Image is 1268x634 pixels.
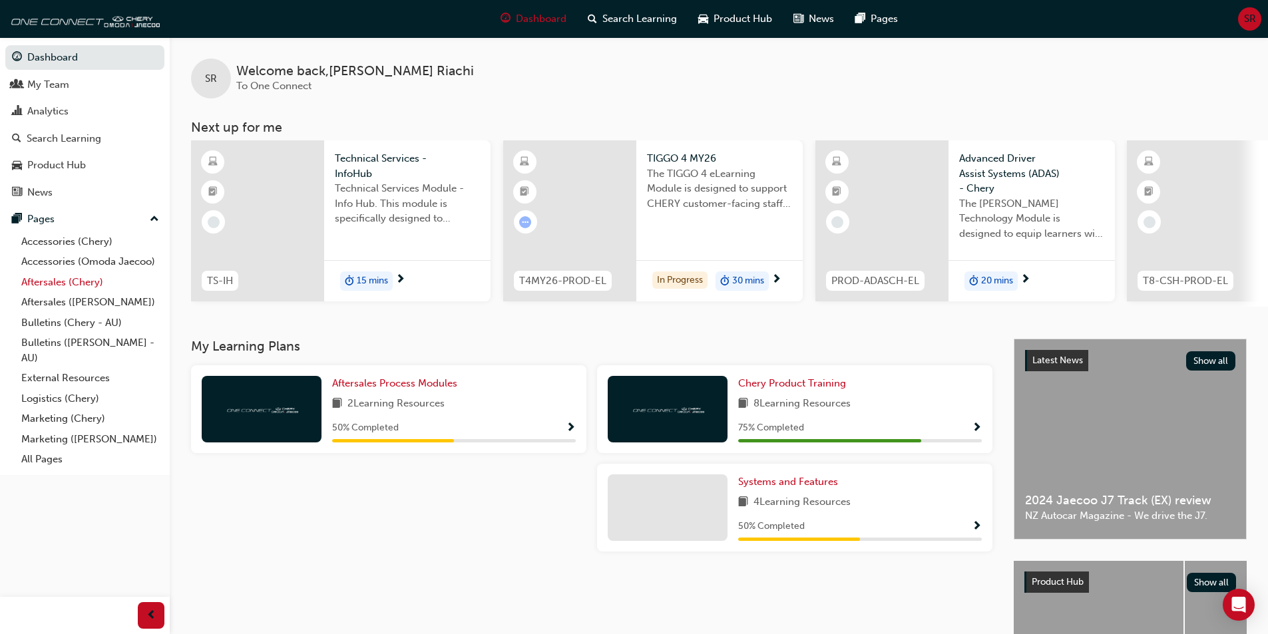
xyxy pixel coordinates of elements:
a: Bulletins ([PERSON_NAME] - AU) [16,333,164,368]
span: SR [1244,11,1256,27]
span: Show Progress [566,422,576,434]
span: search-icon [588,11,597,27]
span: learningResourceType_ELEARNING-icon [208,154,218,171]
span: learningResourceType_ELEARNING-icon [1144,154,1154,171]
span: Show Progress [972,521,982,533]
a: Latest NewsShow all [1025,350,1235,371]
span: SR [205,71,217,86]
a: Marketing (Chery) [16,408,164,429]
a: guage-iconDashboard [490,5,577,33]
span: T8-CSH-PROD-EL [1143,273,1228,289]
span: Technical Services Module - Info Hub. This module is specifically designed to address the require... [335,181,480,226]
span: The TIGGO 4 eLearning Module is designed to support CHERY customer-facing staff with the product ... [647,166,792,212]
a: Aftersales (Chery) [16,272,164,293]
span: booktick-icon [1144,184,1154,201]
div: Pages [27,212,55,227]
div: In Progress [652,271,708,289]
button: Pages [5,207,164,232]
span: 75 % Completed [738,420,804,436]
span: 2 Learning Resources [347,396,445,412]
div: Open Intercom Messenger [1223,589,1255,621]
a: TS-IHTechnical Services - InfoHubTechnical Services Module - Info Hub. This module is specificall... [191,140,491,301]
a: Accessories (Omoda Jaecoo) [16,251,164,272]
button: SR [1238,7,1261,31]
span: 8 Learning Resources [753,396,851,412]
span: To One Connect [236,80,312,92]
a: Latest NewsShow all2024 Jaecoo J7 Track (EX) reviewNZ Autocar Magazine - We drive the J7. [1014,339,1247,540]
a: News [5,180,164,205]
img: oneconnect [225,402,298,415]
span: 50 % Completed [332,420,399,436]
span: up-icon [150,211,159,228]
span: Welcome back , [PERSON_NAME] Riachi [236,64,474,79]
span: book-icon [332,396,342,412]
span: learningRecordVerb_NONE-icon [1144,216,1156,228]
span: Dashboard [516,11,566,27]
span: learningRecordVerb_ATTEMPT-icon [519,216,531,228]
span: prev-icon [146,607,156,624]
span: booktick-icon [520,184,529,201]
span: learningResourceType_ELEARNING-icon [832,154,841,171]
a: T4MY26-PROD-ELTIGGO 4 MY26The TIGGO 4 eLearning Module is designed to support CHERY customer-faci... [503,140,803,301]
a: PROD-ADASCH-ELAdvanced Driver Assist Systems (ADAS) - CheryThe [PERSON_NAME] Technology Module is... [815,140,1115,301]
span: people-icon [12,79,22,91]
span: guage-icon [501,11,511,27]
a: Bulletins (Chery - AU) [16,313,164,333]
span: TIGGO 4 MY26 [647,151,792,166]
div: My Team [27,77,69,92]
span: duration-icon [969,273,978,290]
span: 2024 Jaecoo J7 Track (EX) review [1025,493,1235,508]
span: Product Hub [714,11,772,27]
span: duration-icon [345,273,354,290]
a: All Pages [16,449,164,470]
span: 15 mins [357,273,388,289]
a: Search Learning [5,126,164,151]
span: news-icon [12,187,22,199]
span: news-icon [793,11,803,27]
span: car-icon [698,11,708,27]
a: Marketing ([PERSON_NAME]) [16,429,164,450]
span: 50 % Completed [738,519,805,534]
span: 30 mins [732,273,764,289]
a: Aftersales ([PERSON_NAME]) [16,292,164,313]
span: book-icon [738,494,748,511]
a: Aftersales Process Modules [332,376,463,391]
span: Latest News [1032,355,1083,366]
span: next-icon [395,274,405,286]
div: News [27,185,53,200]
a: Product HubShow all [1024,571,1236,593]
span: pages-icon [855,11,865,27]
a: news-iconNews [783,5,845,33]
span: book-icon [738,396,748,412]
span: car-icon [12,160,22,172]
span: Aftersales Process Modules [332,377,457,389]
span: NZ Autocar Magazine - We drive the J7. [1025,508,1235,524]
span: duration-icon [720,273,730,290]
span: Systems and Features [738,476,838,488]
a: Systems and Features [738,474,843,490]
span: 20 mins [981,273,1013,289]
a: search-iconSearch Learning [577,5,688,33]
a: Accessories (Chery) [16,232,164,252]
span: Technical Services - InfoHub [335,151,480,181]
span: learningRecordVerb_NONE-icon [208,216,220,228]
span: next-icon [1020,274,1030,286]
span: The [PERSON_NAME] Technology Module is designed to equip learners with essential knowledge about ... [959,196,1104,241]
a: External Resources [16,368,164,389]
button: Show Progress [972,518,982,535]
span: pages-icon [12,214,22,226]
h3: My Learning Plans [191,339,992,354]
button: DashboardMy TeamAnalyticsSearch LearningProduct HubNews [5,43,164,207]
div: Analytics [27,104,69,119]
span: Advanced Driver Assist Systems (ADAS) - Chery [959,151,1104,196]
span: booktick-icon [832,184,841,201]
a: Logistics (Chery) [16,389,164,409]
a: pages-iconPages [845,5,909,33]
span: learningRecordVerb_NONE-icon [831,216,843,228]
div: Search Learning [27,131,101,146]
a: Dashboard [5,45,164,70]
span: Search Learning [602,11,677,27]
a: Product Hub [5,153,164,178]
span: 4 Learning Resources [753,494,851,511]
